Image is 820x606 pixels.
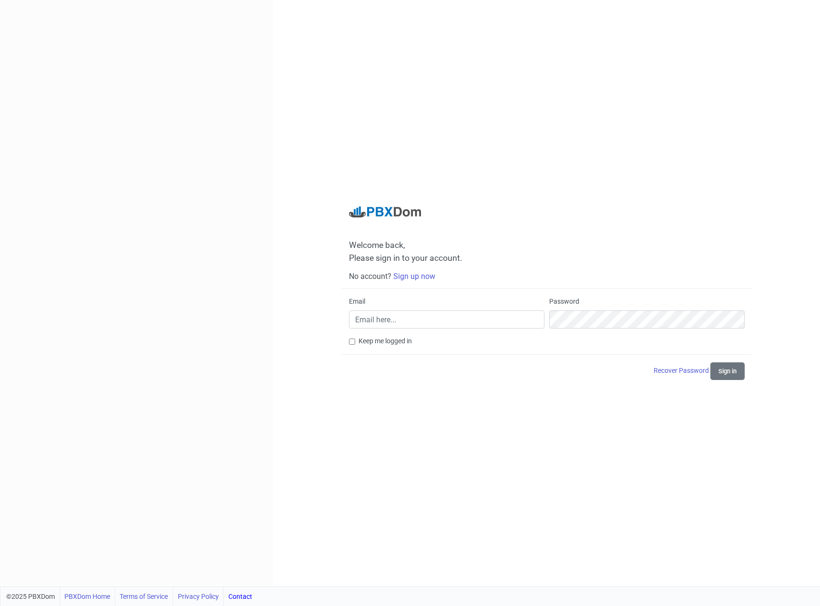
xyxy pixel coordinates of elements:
[549,297,579,307] label: Password
[120,587,168,606] a: Terms of Service
[349,310,544,329] input: Email here...
[349,240,745,250] span: Welcome back,
[710,362,745,380] button: Sign in
[6,587,252,606] div: ©2025 PBXDom
[349,272,745,281] h6: No account?
[349,297,365,307] label: Email
[178,587,219,606] a: Privacy Policy
[349,253,462,263] span: Please sign in to your account.
[393,272,435,281] a: Sign up now
[228,587,252,606] a: Contact
[64,587,110,606] a: PBXDom Home
[654,367,710,374] a: Recover Password
[359,336,412,346] label: Keep me logged in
